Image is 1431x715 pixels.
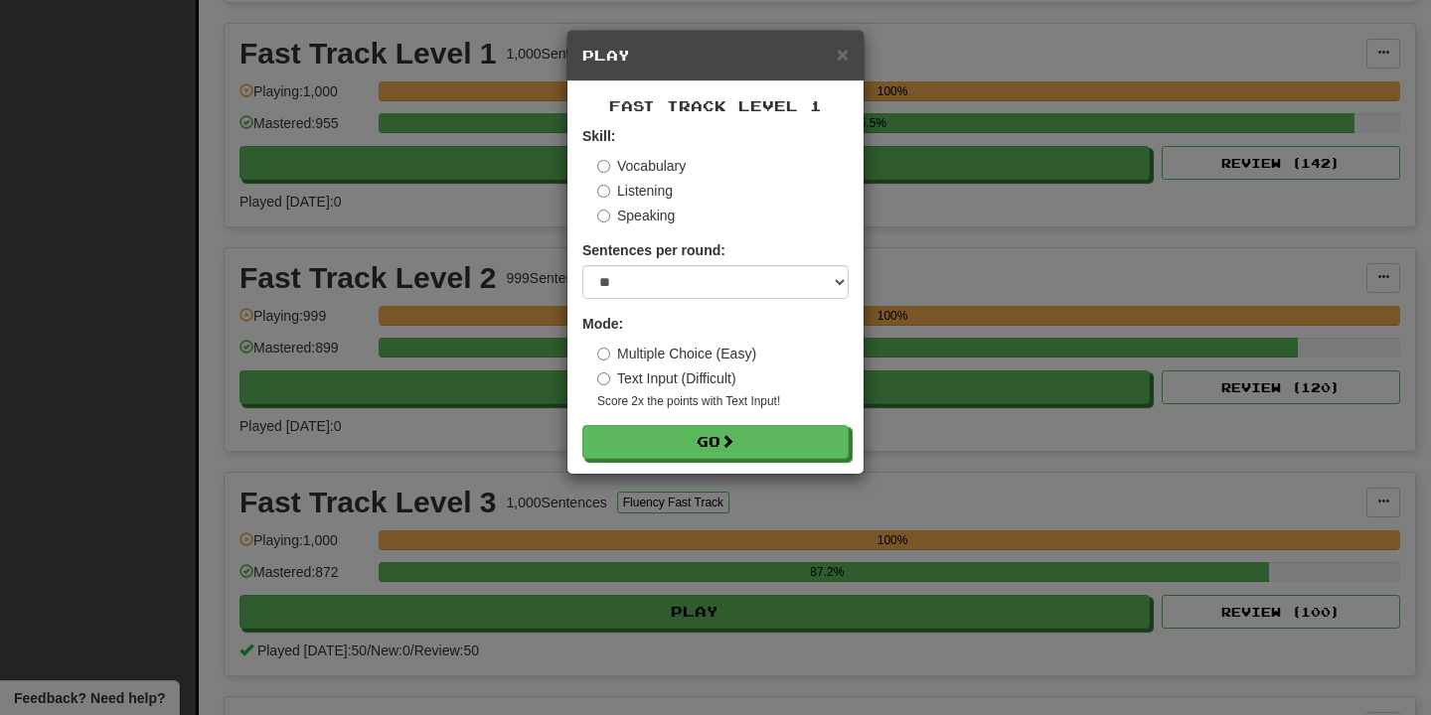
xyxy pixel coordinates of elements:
strong: Skill: [582,128,615,144]
label: Multiple Choice (Easy) [597,344,756,363]
label: Listening [597,181,673,201]
input: Speaking [597,210,610,222]
h5: Play [582,46,849,66]
small: Score 2x the points with Text Input ! [597,393,849,410]
span: × [837,43,849,66]
span: Fast Track Level 1 [609,97,822,114]
input: Vocabulary [597,160,610,173]
button: Go [582,425,849,459]
input: Multiple Choice (Easy) [597,348,610,360]
label: Sentences per round: [582,240,725,260]
label: Text Input (Difficult) [597,368,736,388]
input: Text Input (Difficult) [597,372,610,385]
strong: Mode: [582,316,623,332]
input: Listening [597,185,610,198]
label: Speaking [597,206,675,225]
label: Vocabulary [597,156,686,176]
button: Close [837,44,849,65]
